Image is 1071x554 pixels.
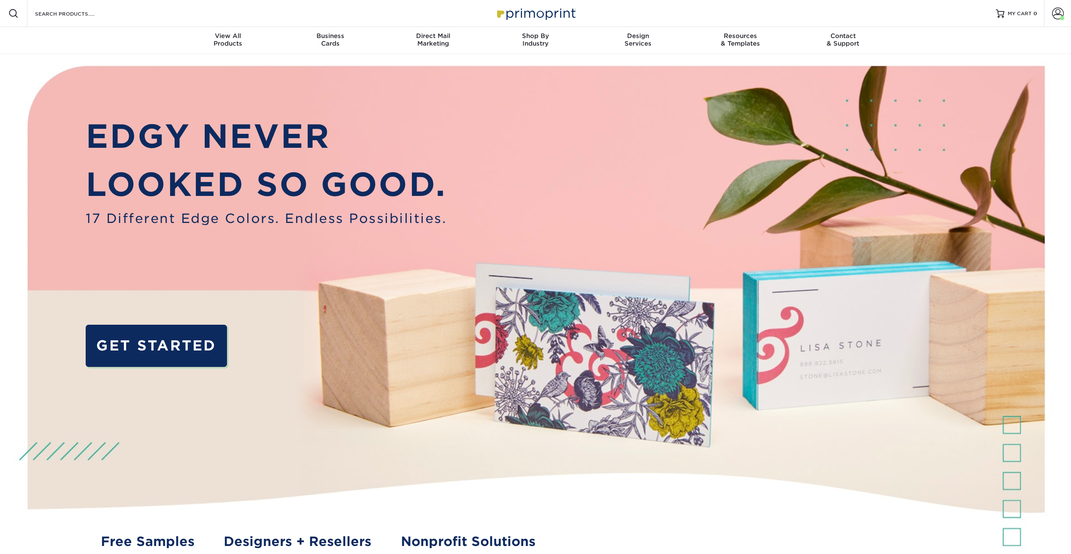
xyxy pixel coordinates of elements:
[382,32,484,47] div: Marketing
[86,112,446,160] p: EDGY NEVER
[792,32,894,40] span: Contact
[279,32,382,47] div: Cards
[689,32,792,40] span: Resources
[86,209,446,228] span: 17 Different Edge Colors. Endless Possibilities.
[587,27,689,54] a: DesignServices
[86,325,227,367] a: GET STARTED
[101,532,195,551] a: Free Samples
[1033,11,1037,16] span: 0
[382,32,484,40] span: Direct Mail
[493,4,578,22] img: Primoprint
[484,32,587,47] div: Industry
[484,27,587,54] a: Shop ByIndustry
[587,32,689,40] span: Design
[34,8,116,19] input: SEARCH PRODUCTS.....
[792,32,894,47] div: & Support
[224,532,371,551] a: Designers + Resellers
[792,27,894,54] a: Contact& Support
[279,27,382,54] a: BusinessCards
[484,32,587,40] span: Shop By
[587,32,689,47] div: Services
[279,32,382,40] span: Business
[382,27,484,54] a: Direct MailMarketing
[401,532,535,551] a: Nonprofit Solutions
[86,160,446,209] p: LOOKED SO GOOD.
[177,32,279,40] span: View All
[689,32,792,47] div: & Templates
[177,27,279,54] a: View AllProducts
[689,27,792,54] a: Resources& Templates
[177,32,279,47] div: Products
[1008,10,1032,17] span: MY CART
